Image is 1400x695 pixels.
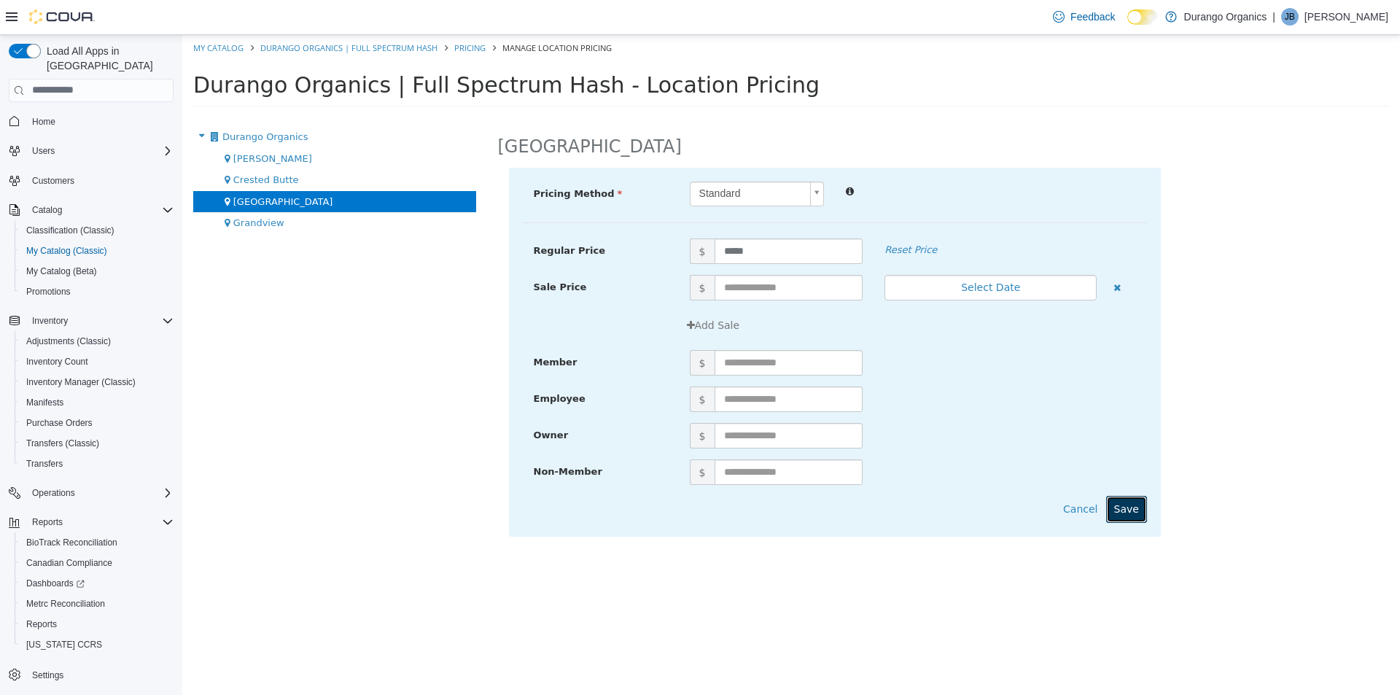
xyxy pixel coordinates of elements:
a: Customers [26,172,80,190]
span: $ [507,203,532,229]
button: Add Sale [497,277,566,304]
button: My Catalog (Classic) [15,241,179,261]
span: Dashboards [26,578,85,589]
p: | [1272,8,1275,26]
a: Transfers (Classic) [20,435,105,452]
span: Manage Location Pricing [320,7,429,18]
span: Classification (Classic) [26,225,114,236]
span: Settings [32,669,63,681]
span: BioTrack Reconciliation [20,534,174,551]
span: Users [32,145,55,157]
span: Inventory [26,312,174,330]
button: Adjustments (Classic) [15,331,179,352]
span: Metrc Reconciliation [26,598,105,610]
span: $ [507,315,532,341]
span: [GEOGRAPHIC_DATA] [51,161,151,172]
a: Dashboards [15,573,179,594]
span: Settings [26,665,174,683]
span: Dark Mode [1127,25,1128,26]
button: Select Date [702,240,914,265]
span: Transfers (Classic) [26,438,99,449]
span: Canadian Compliance [20,554,174,572]
h2: [GEOGRAPHIC_DATA] [316,101,499,123]
span: Catalog [32,204,62,216]
button: Operations [3,483,179,503]
button: Purchase Orders [15,413,179,433]
button: Reports [15,614,179,634]
span: Inventory Manager (Classic) [26,376,136,388]
span: Adjustments (Classic) [20,333,174,350]
span: Catalog [26,201,174,219]
input: Dark Mode [1127,9,1158,25]
a: BioTrack Reconciliation [20,534,123,551]
span: My Catalog (Classic) [20,242,174,260]
button: Reports [3,512,179,532]
button: Inventory Count [15,352,179,372]
a: Feedback [1047,2,1121,31]
span: Users [26,142,174,160]
span: Pricing Method [351,153,440,164]
span: Customers [26,171,174,190]
span: Member [351,322,395,333]
a: Purchase Orders [20,414,98,432]
span: Customers [32,175,74,187]
span: [PERSON_NAME] [51,118,130,129]
button: Inventory Manager (Classic) [15,372,179,392]
div: Jacob Boyle [1281,8,1299,26]
button: Users [3,141,179,161]
span: Feedback [1070,9,1115,24]
a: [US_STATE] CCRS [20,636,108,653]
span: $ [507,388,532,413]
span: Regular Price [351,210,423,221]
button: Home [3,111,179,132]
span: Manifests [26,397,63,408]
span: Purchase Orders [20,414,174,432]
button: Operations [26,484,81,502]
span: Operations [26,484,174,502]
span: Inventory Count [26,356,88,368]
a: My Catalog (Beta) [20,263,103,280]
span: Inventory Manager (Classic) [20,373,174,391]
span: Reports [26,618,57,630]
span: Purchase Orders [26,417,93,429]
span: Employee [351,358,403,369]
a: Inventory Count [20,353,94,370]
a: Settings [26,667,69,684]
button: Users [26,142,61,160]
button: Classification (Classic) [15,220,179,241]
button: Manifests [15,392,179,413]
span: Promotions [26,286,71,298]
a: Adjustments (Classic) [20,333,117,350]
span: JB [1285,8,1295,26]
span: Inventory Count [20,353,174,370]
span: Standard [508,147,622,171]
a: Canadian Compliance [20,554,118,572]
a: Pricing [272,7,303,18]
span: Durango Organics [40,96,125,107]
a: Reports [20,616,63,633]
button: Canadian Compliance [15,553,179,573]
span: Promotions [20,283,174,300]
span: My Catalog (Beta) [20,263,174,280]
span: $ [507,424,532,450]
span: Classification (Classic) [20,222,174,239]
button: Transfers [15,454,179,474]
span: My Catalog (Classic) [26,245,107,257]
span: Grandview [51,182,102,193]
button: Settings [3,664,179,685]
span: $ [507,352,532,377]
span: Manifests [20,394,174,411]
button: Save [924,461,965,488]
button: Customers [3,170,179,191]
p: [PERSON_NAME] [1304,8,1388,26]
span: Reports [26,513,174,531]
span: Transfers (Classic) [20,435,174,452]
button: Catalog [3,200,179,220]
img: Cova [29,9,95,24]
span: Durango Organics | Full Spectrum Hash - Location Pricing [11,37,637,63]
span: [US_STATE] CCRS [26,639,102,651]
button: Inventory [3,311,179,331]
span: Canadian Compliance [26,557,112,569]
span: BioTrack Reconciliation [26,537,117,548]
button: Cancel [873,461,923,488]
